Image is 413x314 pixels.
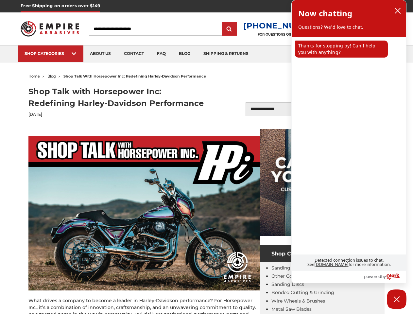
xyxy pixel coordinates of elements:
[47,74,56,78] a: blog
[21,17,79,40] img: Empire Abrasives
[271,265,303,271] a: Sanding Belts
[28,136,260,290] img: Empire Abrasives' Shop Talk with Horsepower Inc: Redefining Harley-Davidson Performance
[271,306,312,312] a: Metal Saw Blades
[271,273,325,279] a: Other Coated Abrasives
[83,45,117,62] a: about us
[63,74,206,78] span: shop talk with horsepower inc: redefining harley-davidson performance
[292,37,406,254] div: chat
[271,281,304,287] a: Sanding Discs
[172,45,197,62] a: blog
[271,289,334,295] a: Bonded Cutting & Grinding
[150,45,172,62] a: faq
[243,21,324,30] a: [PHONE_NUMBER]
[314,261,349,267] a: [DOMAIN_NAME]
[364,272,381,281] span: powered
[364,271,406,283] a: Powered by Olark
[271,298,325,304] a: Wire Wheels & Brushes
[381,272,386,281] span: by
[260,245,385,262] h4: Shop Categories
[28,112,206,117] p: [DATE]
[243,32,324,37] p: FOR QUESTIONS OR INQUIRIES
[117,45,150,62] a: contact
[292,255,406,270] p: Detected connection issues to chat. See for more information.
[223,23,236,36] input: Submit
[260,129,385,236] img: promo banner for custom belts.
[392,6,403,16] button: close chatbox
[28,86,206,109] h1: Shop Talk with Horsepower Inc: Redefining Harley-Davidson Performance
[28,74,40,78] a: home
[298,7,352,20] h2: Now chatting
[25,51,77,56] div: SHOP CATEGORIES
[298,24,400,30] p: Questions? We'd love to chat.
[387,289,406,309] button: Close Chatbox
[295,41,388,58] p: Thanks for stopping by! Can I help you with anything?
[197,45,255,62] a: shipping & returns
